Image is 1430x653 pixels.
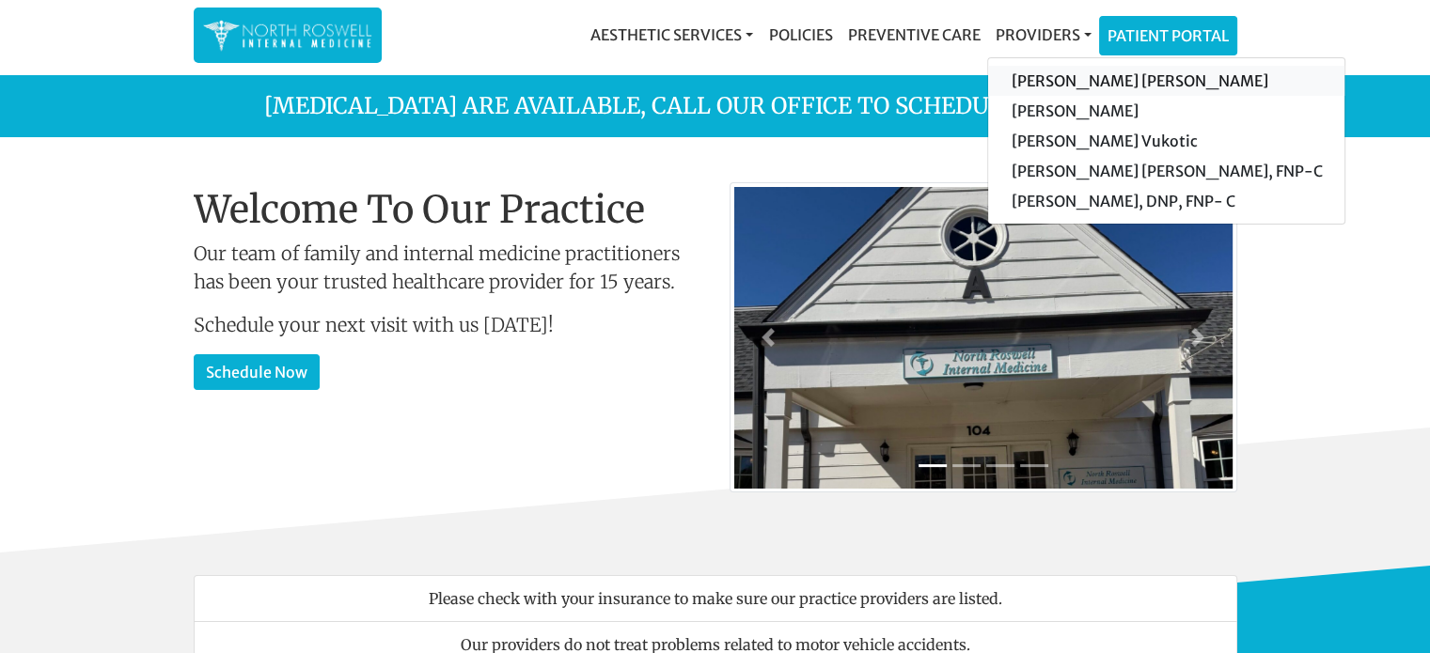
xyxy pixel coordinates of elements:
a: Providers [987,16,1098,54]
a: Preventive Care [840,16,987,54]
a: Policies [761,16,840,54]
a: [PERSON_NAME] Vukotic [988,126,1344,156]
a: Schedule Now [194,354,320,390]
p: Schedule your next visit with us [DATE]! [194,311,701,339]
img: North Roswell Internal Medicine [203,17,372,54]
a: [PERSON_NAME] [988,96,1344,126]
li: Please check with your insurance to make sure our practice providers are listed. [194,575,1237,622]
h1: Welcome To Our Practice [194,187,701,232]
a: [PERSON_NAME] [PERSON_NAME] [988,66,1344,96]
a: [PERSON_NAME], DNP, FNP- C [988,186,1344,216]
p: [MEDICAL_DATA] are available, call our office to schedule! 770.645.0017 [180,89,1251,123]
a: Aesthetic Services [583,16,761,54]
a: Patient Portal [1100,17,1236,54]
p: Our team of family and internal medicine practitioners has been your trusted healthcare provider ... [194,240,701,296]
a: [PERSON_NAME] [PERSON_NAME], FNP-C [988,156,1344,186]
